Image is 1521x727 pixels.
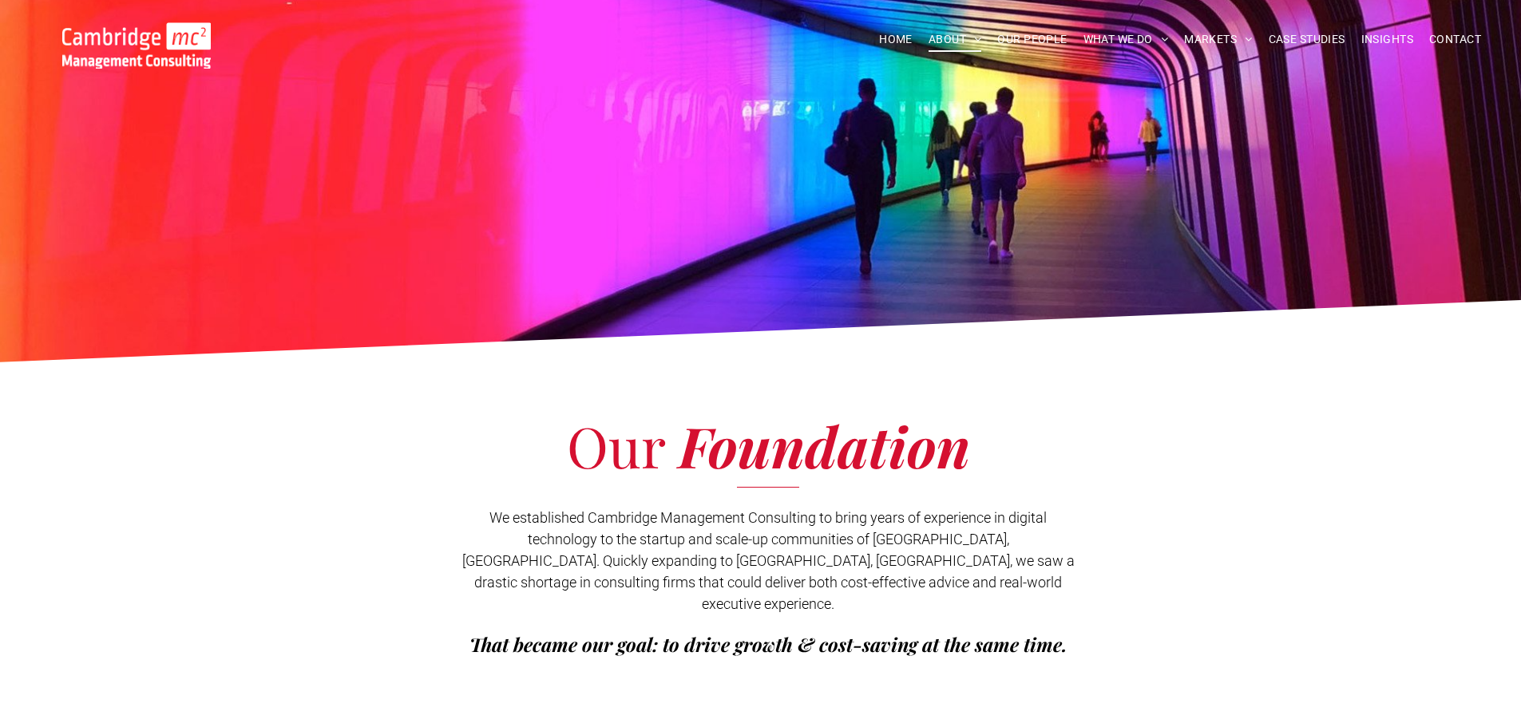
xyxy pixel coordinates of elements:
a: INSIGHTS [1353,27,1421,52]
a: OUR PEOPLE [989,27,1075,52]
a: MARKETS [1176,27,1260,52]
a: Your Business Transformed | Cambridge Management Consulting [62,25,211,41]
span: We established Cambridge Management Consulting to bring years of experience in digital technology... [462,509,1075,612]
span: Our [567,408,665,483]
a: WHAT WE DO [1075,27,1177,52]
span: Foundation [679,408,970,483]
a: HOME [871,27,921,52]
a: CONTACT [1421,27,1489,52]
img: Go to Homepage [62,22,211,69]
a: CASE STUDIES [1261,27,1353,52]
a: ABOUT [921,27,990,52]
span: That became our goal: to drive growth & cost-saving at the same time. [469,631,1067,657]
